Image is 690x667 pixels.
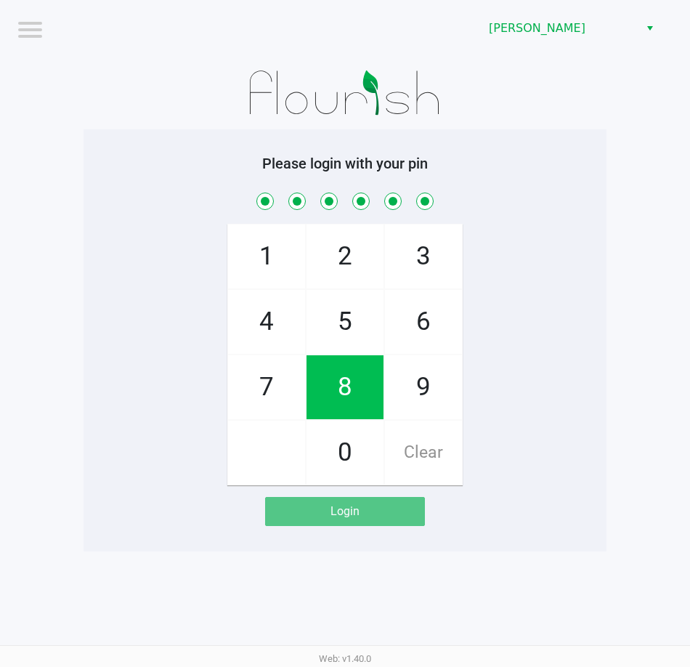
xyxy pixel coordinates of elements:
h5: Please login with your pin [94,155,596,172]
span: 1 [228,225,305,288]
span: 7 [228,355,305,419]
span: 8 [307,355,383,419]
span: 9 [385,355,462,419]
span: 4 [228,290,305,354]
span: 0 [307,421,383,485]
span: 3 [385,225,462,288]
button: Select [639,15,660,41]
span: [PERSON_NAME] [489,20,630,37]
span: 6 [385,290,462,354]
span: Web: v1.40.0 [319,653,371,664]
span: 2 [307,225,383,288]
span: Clear [385,421,462,485]
span: 5 [307,290,383,354]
